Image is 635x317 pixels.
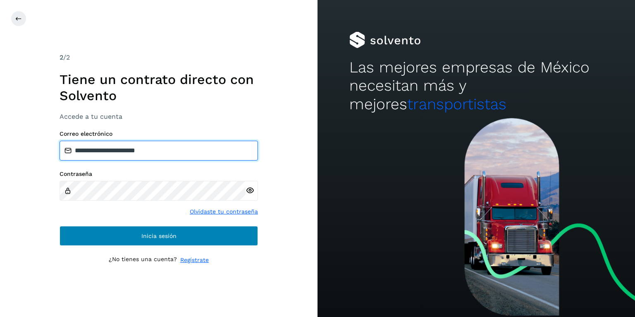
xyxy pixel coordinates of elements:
h3: Accede a tu cuenta [60,113,258,120]
h1: Tiene un contrato directo con Solvento [60,72,258,103]
a: Regístrate [180,256,209,264]
label: Contraseña [60,171,258,178]
p: ¿No tienes una cuenta? [109,256,177,264]
div: /2 [60,53,258,62]
h2: Las mejores empresas de México necesitan más y mejores [349,58,603,113]
label: Correo electrónico [60,130,258,137]
button: Inicia sesión [60,226,258,246]
span: 2 [60,53,63,61]
span: transportistas [407,95,506,113]
span: Inicia sesión [141,233,177,239]
a: Olvidaste tu contraseña [190,207,258,216]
